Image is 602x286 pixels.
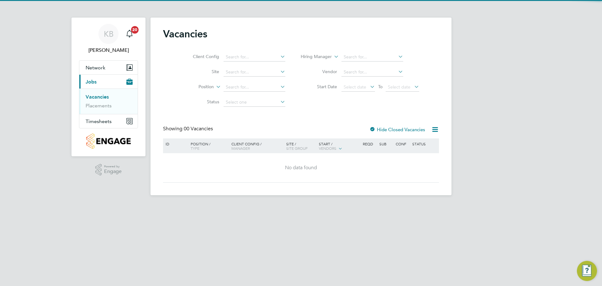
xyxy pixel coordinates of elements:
span: To [376,83,384,91]
div: No data found [164,165,438,171]
button: Engage Resource Center [577,261,597,281]
div: Sub [378,138,394,149]
span: KB [104,30,114,38]
span: Network [86,65,105,71]
input: Search for... [341,68,403,77]
nav: Main navigation [71,18,145,156]
span: Select date [388,84,410,90]
input: Search for... [341,53,403,62]
span: 20 [131,26,139,34]
h2: Vacancies [163,28,207,40]
span: Vendors [319,146,336,151]
a: Vacancies [86,94,109,100]
span: Kakha Buchukuri [79,46,138,54]
input: Search for... [224,68,285,77]
span: Manager [231,146,250,151]
span: Jobs [86,79,97,85]
a: Go to home page [79,133,138,149]
div: Conf [394,138,410,149]
label: Client Config [183,54,219,59]
div: Reqd [361,138,378,149]
label: Vendor [301,69,337,74]
span: Timesheets [86,118,112,124]
div: Jobs [79,89,138,114]
span: Type [191,146,199,151]
input: Search for... [224,53,285,62]
div: ID [164,138,186,149]
span: Powered by [104,164,122,169]
span: Select date [344,84,366,90]
a: Powered byEngage [95,164,122,176]
div: Showing [163,126,214,132]
label: Position [178,84,214,90]
button: Network [79,61,138,74]
button: Timesheets [79,114,138,128]
input: Search for... [224,83,285,92]
div: Client Config / [230,138,285,154]
img: countryside-properties-logo-retina.png [86,133,130,149]
div: Site / [285,138,318,154]
label: Start Date [301,84,337,89]
span: Site Group [286,146,308,151]
label: Status [183,99,219,105]
div: Position / [186,138,230,154]
span: 00 Vacancies [184,126,213,132]
div: Start / [317,138,361,154]
button: Jobs [79,75,138,89]
a: Placements [86,103,112,109]
input: Select one [224,98,285,107]
div: Status [411,138,438,149]
a: 20 [123,24,136,44]
span: Engage [104,169,122,174]
a: KB[PERSON_NAME] [79,24,138,54]
label: Site [183,69,219,74]
label: Hiring Manager [296,54,332,60]
label: Hide Closed Vacancies [369,127,425,132]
